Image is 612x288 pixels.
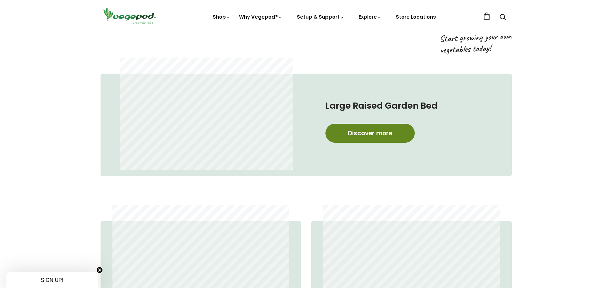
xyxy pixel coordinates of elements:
a: Store Locations [396,14,436,20]
a: Discover more [325,124,415,143]
a: Search [500,14,506,21]
a: Setup & Support [297,14,344,20]
img: Vegepod [101,6,158,25]
a: Why Vegepod? [239,14,283,20]
div: SIGN UP!Close teaser [6,272,98,288]
h4: Large Raised Garden Bed [325,99,486,112]
span: SIGN UP! [41,277,63,283]
a: Shop [213,14,231,20]
button: Close teaser [96,267,103,273]
a: Explore [359,14,382,20]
